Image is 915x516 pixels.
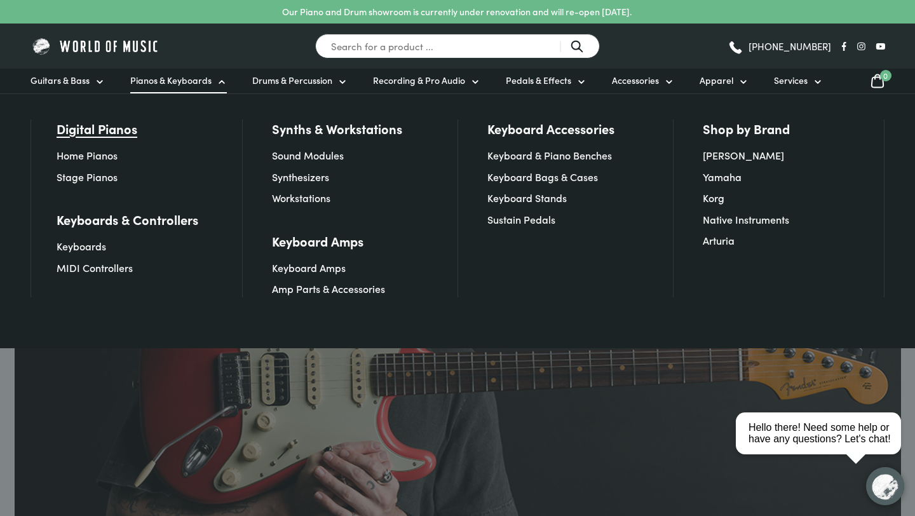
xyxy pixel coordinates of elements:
[612,74,659,87] span: Accessories
[57,239,106,253] a: Keyboards
[57,170,118,184] a: Stage Pianos
[30,74,90,87] span: Guitars & Bass
[282,5,632,18] p: Our Piano and Drum showroom is currently under renovation and will re-open [DATE].
[749,41,831,51] span: [PHONE_NUMBER]
[728,37,831,56] a: [PHONE_NUMBER]
[703,148,784,162] a: [PERSON_NAME]
[487,119,614,137] a: Keyboard Accessories
[272,232,363,250] a: Keyboard Amps
[703,191,724,205] a: Korg
[703,212,789,226] a: Native Instruments
[57,210,198,228] a: Keyboards & Controllers
[487,170,598,184] a: Keyboard Bags & Cases
[272,170,329,184] a: Synthesizers
[272,191,330,205] a: Workstations
[272,119,402,137] a: Synths & Workstations
[272,261,346,275] a: Keyboard Amps
[315,34,600,58] input: Search for a product ...
[57,148,118,162] a: Home Pianos
[57,119,137,137] a: Digital Pianos
[700,74,733,87] span: Apparel
[30,36,161,56] img: World of Music
[252,74,332,87] span: Drums & Percussion
[57,261,133,275] a: MIDI Controllers
[506,74,571,87] span: Pedals & Effects
[703,119,790,137] a: Shop by Brand
[774,74,808,87] span: Services
[487,191,567,205] a: Keyboard Stands
[880,70,891,81] span: 0
[703,170,742,184] a: Yamaha
[373,74,465,87] span: Recording & Pro Audio
[487,212,555,226] a: Sustain Pedals
[272,148,344,162] a: Sound Modules
[272,282,385,295] a: Amp Parts & Accessories
[703,233,735,247] a: Arturia
[487,148,612,162] a: Keyboard & Piano Benches
[731,376,915,516] iframe: Chat with our support team
[130,74,212,87] span: Pianos & Keyboards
